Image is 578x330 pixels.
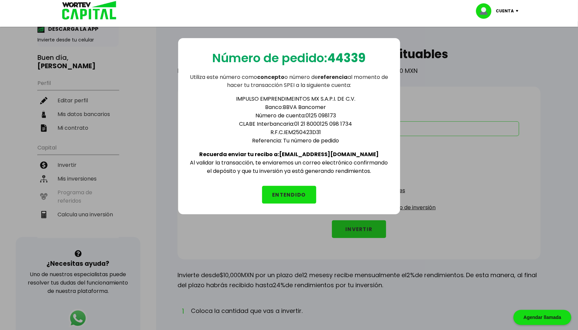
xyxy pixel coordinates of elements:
p: Utiliza este número como o número de al momento de hacer tu transacción SPEI a la siguiente cuenta: [189,73,389,89]
b: Recuerda enviar tu recibo a: [EMAIL_ADDRESS][DOMAIN_NAME] [199,150,379,158]
div: Al validar la transacción, te enviaremos un correo electrónico confirmando el depósito y que tu i... [189,89,389,175]
li: R.F.C. IEM250423D31 [202,128,389,136]
li: CLABE Interbancaria: 01 21 8000125 098 1734 [202,120,389,128]
li: IMPULSO EMPRENDIMEINTOS MX S.A.P.I. DE C.V. [202,95,389,103]
img: profile-image [476,3,496,19]
p: Número de pedido: [212,49,366,67]
li: Número de cuenta: 0125 098173 [202,111,389,120]
p: Cuenta [496,6,514,16]
b: referencia [318,73,348,81]
li: Referencia: Tu número de pedido [202,136,389,145]
button: ENTENDIDO [262,186,316,204]
img: icon-down [514,10,523,12]
b: concepto [257,73,284,81]
b: 44339 [327,49,366,67]
div: Agendar llamada [513,310,571,325]
li: Banco: BBVA Bancomer [202,103,389,111]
